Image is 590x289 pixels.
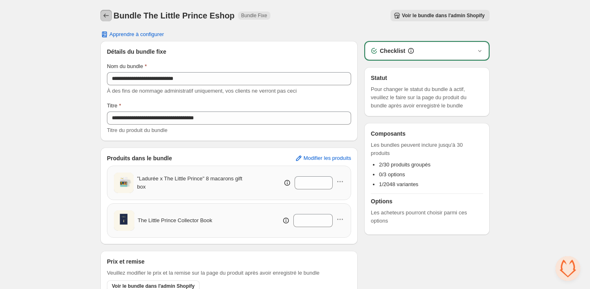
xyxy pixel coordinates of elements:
span: Modifier les produits [304,155,351,162]
h3: Options [371,197,483,205]
span: Pour changer le statut du bundle à actif, veuillez le faire sur la page du produit du bundle aprè... [371,85,483,110]
h3: Détails du bundle fixe [107,48,351,56]
span: 0/3 options [379,171,405,177]
h3: Checklist [380,47,405,55]
h3: Produits dans le bundle [107,154,172,162]
span: Les bundles peuvent inclure jusqu'à 30 produits [371,141,483,157]
label: Titre [107,102,121,110]
h1: Bundle The Little Prince Eshop [113,11,235,20]
label: Nom du bundle [107,62,147,71]
button: Modifier les produits [290,152,356,165]
img: "Ladurée x The Little Prince" 8 macarons gift box [114,171,134,195]
div: Open chat [556,256,580,281]
span: The Little Prince Collector Book [138,216,212,225]
span: 1/2048 variantes [379,181,418,187]
img: The Little Prince Collector Book [114,208,134,233]
h3: Composants [371,130,406,138]
span: Titre du produit du bundle [107,127,168,133]
button: Voir le bundle dans l'admin Shopify [390,10,490,21]
span: Apprendre à configurer [109,31,164,38]
button: Apprendre à configurer [95,29,169,40]
h3: Prix et remise [107,257,145,266]
span: 2/30 produits groupés [379,162,431,168]
span: Bundle Fixe [241,12,267,19]
span: À des fins de nommage administratif uniquement, vos clients ne verront pas ceci [107,88,297,94]
span: Veuillez modifier le prix et la remise sur la page du produit après avoir enregistré le bundle [107,269,320,277]
span: "Ladurée x The Little Prince" 8 macarons gift box [137,175,249,191]
span: Les acheteurs pourront choisir parmi ces options [371,209,483,225]
h3: Statut [371,74,483,82]
button: Back [100,10,112,21]
span: Voir le bundle dans l'admin Shopify [402,12,485,19]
